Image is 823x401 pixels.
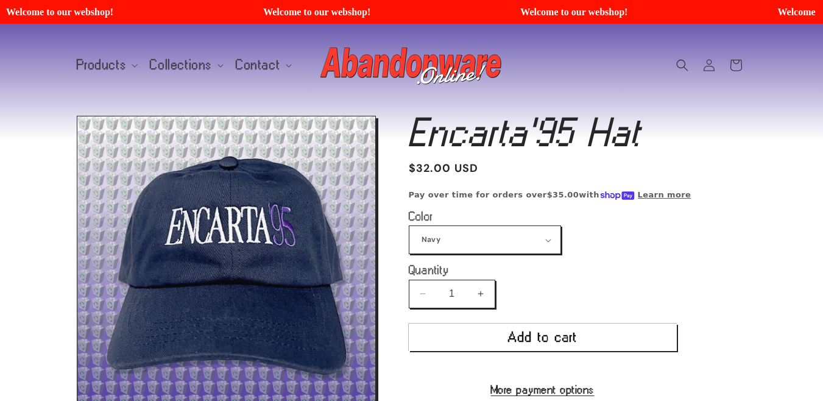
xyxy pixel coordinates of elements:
label: Color [409,210,677,222]
a: More payment options [409,384,677,395]
a: Abandonware [316,36,507,94]
button: Add to cart [409,324,677,351]
span: Contact [236,60,280,71]
summary: Collections [143,52,228,78]
summary: Contact [228,52,297,78]
span: Products [77,60,127,71]
span: Collections [150,60,212,71]
img: Abandonware [320,41,503,90]
summary: Products [69,52,143,78]
h1: Encarta'95 Hat [409,116,747,149]
summary: Search [669,52,696,79]
span: Welcome to our webshop! [257,6,498,18]
span: $32.00 USD [409,160,479,177]
span: Welcome to our webshop! [514,6,755,18]
label: Quantity [409,264,677,276]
